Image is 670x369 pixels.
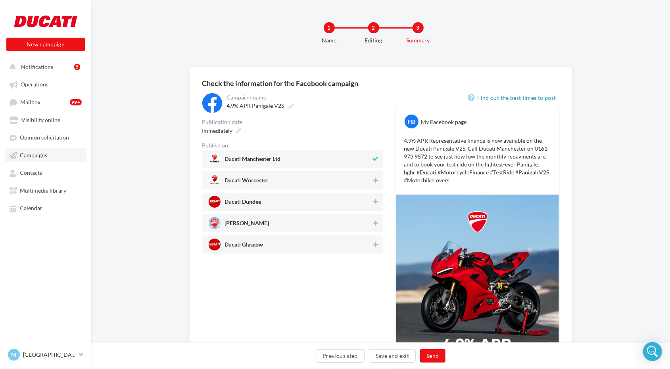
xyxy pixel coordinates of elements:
a: Find out the best times to post [468,93,559,103]
span: Immediately [202,127,233,134]
div: Name [304,36,355,44]
span: M [12,351,17,359]
span: Notifications [21,63,53,70]
div: Summary [393,36,443,44]
div: 99+ [70,99,82,105]
div: 5 [74,64,80,70]
a: Campaigns [5,148,86,162]
div: Check the information for the Facebook campaign [202,80,559,87]
a: Calendar [5,201,86,215]
p: [GEOGRAPHIC_DATA] [23,351,76,359]
span: Ducati Glasgow [225,242,263,250]
a: Opinion solicitation [5,130,86,144]
div: Publication date [202,119,383,125]
p: 4.9% APR Representative finance is now available on the new Ducati Panigale V2S. Call Ducati Manc... [404,137,551,184]
a: Multimedia library [5,183,86,197]
button: Notifications 5 [5,59,83,74]
span: Mailbox [20,99,40,105]
span: Operations [21,81,48,88]
span: Contacts [20,170,42,176]
a: Operations [5,77,86,91]
button: New campaign [6,38,85,51]
a: M [GEOGRAPHIC_DATA] [6,347,85,362]
span: 4.9% APR Panigale V2S [227,102,284,109]
a: Mailbox99+ [5,95,86,109]
div: FB [405,115,419,128]
div: My Facebook page [421,118,467,126]
button: Previous step [316,349,365,363]
div: 1 [324,22,335,33]
span: Ducati Manchester Ltd [225,156,281,165]
span: Calendar [20,205,42,212]
span: Opinion solicitation [20,134,69,141]
span: Ducati Worcester [225,178,269,186]
div: Editing [348,36,399,44]
span: Campaigns [20,152,47,159]
span: Ducati Dundee [225,199,261,208]
div: Publish on [202,143,383,148]
button: Send [420,349,445,363]
div: Open Intercom Messenger [643,342,662,361]
span: Multimedia library [20,187,66,194]
span: [PERSON_NAME] [225,220,269,229]
div: 3 [413,22,424,33]
span: Visibility online [21,117,60,123]
div: 2 [368,22,379,33]
a: Contacts [5,165,86,180]
button: Save and exit [369,349,416,363]
a: Visibility online [5,113,86,127]
div: Campaign name [227,95,382,100]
